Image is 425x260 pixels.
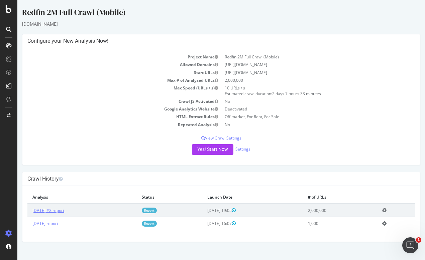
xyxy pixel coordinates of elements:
[204,76,398,84] td: 2,000,000
[10,69,204,76] td: Start URLs
[19,4,30,14] img: Profile image for Customer Support
[11,171,123,204] div: When you set up segments, we apply the rules in order and add each page to the first segment it m...
[10,61,204,68] td: Allowed Domains
[10,53,204,61] td: Project Name
[5,52,128,79] div: Norma says…
[286,204,360,217] td: 2,000,000
[24,52,128,73] div: does Botify assigns segment for non canonical pages
[185,191,286,204] th: Launch Date
[5,7,403,21] div: Redfin 2M Full Crawl (Mobile)
[29,56,123,69] div: does Botify assigns segment for non canonical pages
[402,237,418,253] iframe: Intercom live chat
[204,97,398,105] td: No
[117,3,129,15] div: Close
[4,3,17,15] button: go back
[32,8,83,15] p: The team can also help
[204,84,398,97] td: 10 URLs / s Estimated crawl duration:
[204,61,398,68] td: [URL][DOMAIN_NAME]
[416,237,421,243] span: 1
[10,176,398,182] h4: Crawl History
[11,135,123,168] div: Yes, Botify does assign segments to non-canonical pages. Our segmentation system groups URLs base...
[11,103,63,115] b: [EMAIL_ADDRESS][DOMAIN_NAME]
[10,209,16,214] button: Upload attachment
[61,179,73,191] button: Scroll to bottom
[204,53,398,61] td: Redfin 2M Full Crawl (Mobile)
[190,221,218,226] span: [DATE] 16:07
[32,3,81,8] h1: Customer Support
[5,21,403,27] div: [DOMAIN_NAME]
[218,146,233,152] a: Settings
[255,91,304,96] span: 2 days 7 hours 33 minutes
[124,221,139,226] a: Report
[124,208,139,213] a: Report
[10,113,204,120] td: HTML Extract Rules
[15,208,47,213] a: [DATE] #2 report
[204,105,398,113] td: Deactivated
[175,144,216,155] button: Yes! Start Now
[286,191,360,204] th: # of URLs
[10,76,204,84] td: Max # of Analysed URLs
[5,79,128,120] div: Customer Support says…
[10,135,398,141] p: View Crawl Settings
[10,191,119,204] th: Analysis
[11,83,104,115] div: The team will get back to you on this. Our usual reply time is under 1 hour. You'll get replies h...
[119,191,185,204] th: Status
[6,195,128,206] textarea: Message…
[15,221,41,226] a: [DATE] report
[5,79,110,119] div: The team will get back to you on this. Our usual reply time is under 1 hour.You'll get replies he...
[10,84,204,97] td: Max Speed (URLs / s)
[32,209,37,214] button: Gif picker
[21,209,26,214] button: Emoji picker
[204,113,398,120] td: Off market, For Rent, For Sale
[204,69,398,76] td: [URL][DOMAIN_NAME]
[190,208,218,213] span: [DATE] 19:05
[10,38,398,44] h4: Configure your New Analysis Now!
[80,163,85,168] a: Source reference 9276057:
[115,206,125,217] button: Send a message…
[10,97,204,105] td: Crawl JS Activated
[286,217,360,230] td: 1,000
[204,121,398,128] td: No
[42,209,48,214] button: Start recording
[10,121,204,128] td: Repeated Analysis
[10,105,204,113] td: Google Analytics Website
[105,3,117,15] button: Home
